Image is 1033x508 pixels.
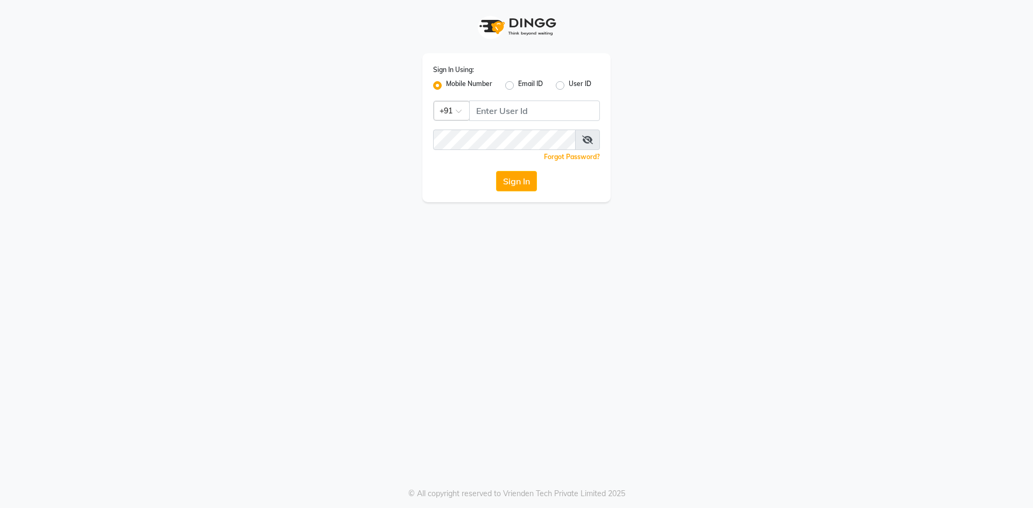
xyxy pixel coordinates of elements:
label: Email ID [518,79,543,92]
label: Sign In Using: [433,65,474,75]
label: Mobile Number [446,79,492,92]
img: logo1.svg [473,11,560,42]
label: User ID [569,79,591,92]
a: Forgot Password? [544,153,600,161]
input: Username [433,130,576,150]
button: Sign In [496,171,537,191]
input: Username [469,101,600,121]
